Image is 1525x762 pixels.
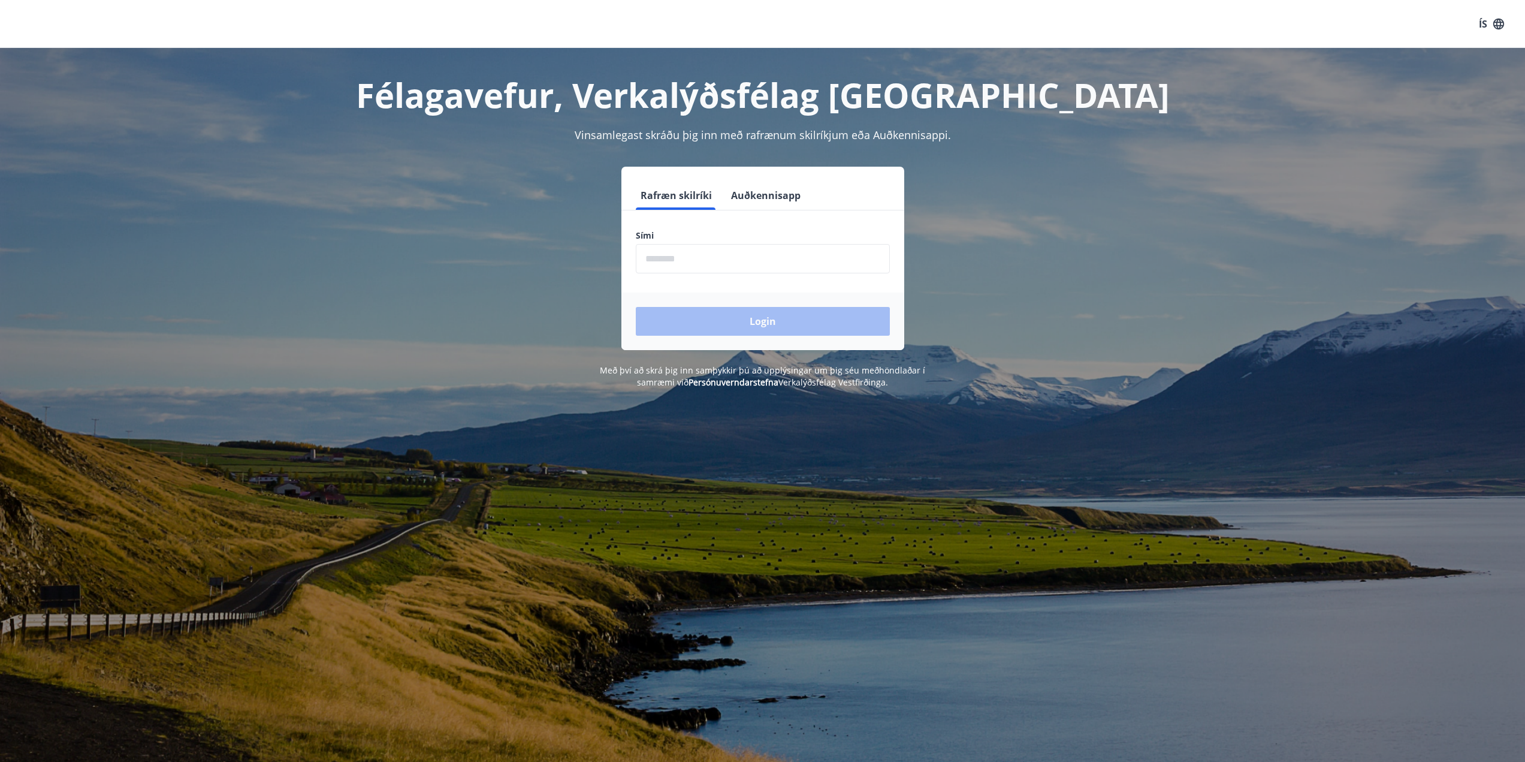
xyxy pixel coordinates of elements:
h1: Félagavefur, Verkalýðsfélag [GEOGRAPHIC_DATA] [346,72,1180,118]
label: Sími [636,230,890,242]
span: Vinsamlegast skráðu þig inn með rafrænum skilríkjum eða Auðkennisappi. [575,128,951,142]
a: Persónuverndarstefna [688,377,778,388]
button: Rafræn skilríki [636,181,717,210]
button: Auðkennisapp [726,181,805,210]
button: ÍS [1472,13,1511,35]
span: Með því að skrá þig inn samþykkir þú að upplýsingar um þig séu meðhöndlaðar í samræmi við Verkalý... [600,365,925,388]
